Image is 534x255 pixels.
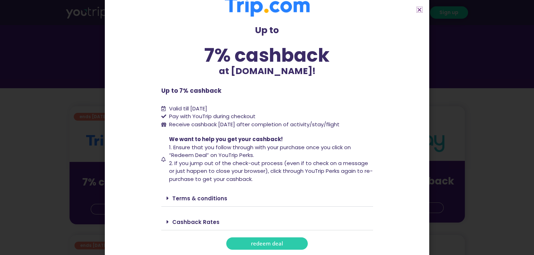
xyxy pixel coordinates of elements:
div: Cashback Rates [161,214,373,230]
span: redeem deal [251,241,283,246]
a: redeem deal [226,237,308,250]
a: Terms & conditions [172,195,227,202]
span: Pay with YouTrip during checkout [167,113,256,121]
p: Up to [161,24,373,37]
b: Up to 7% cashback [161,86,221,95]
a: Close [417,7,422,12]
a: Cashback Rates [172,218,220,226]
p: at [DOMAIN_NAME]! [161,65,373,78]
span: 1. Ensure that you follow through with your purchase once you click on “Redeem Deal” on YouTrip P... [169,144,351,159]
div: 7% cashback [161,46,373,65]
span: We want to help you get your cashback! [169,135,283,143]
span: Valid till [DATE] [169,105,207,112]
span: 2. If you jump out of the check-out process (even if to check on a message or just happen to clos... [169,159,373,183]
div: Terms & conditions [161,190,373,207]
span: Receive cashback [DATE] after completion of activity/stay/flight [169,121,340,128]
